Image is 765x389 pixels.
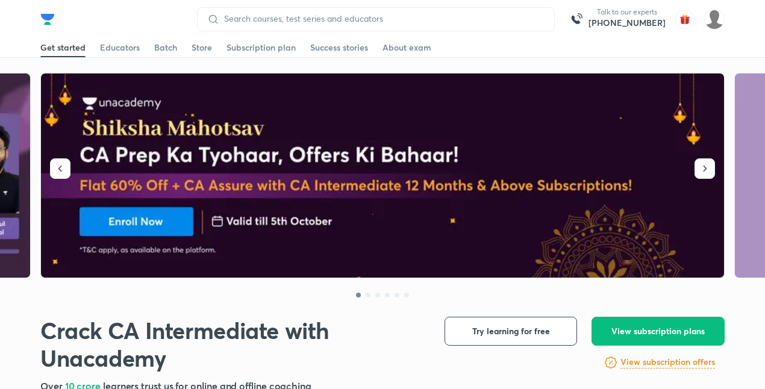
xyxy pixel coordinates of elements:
[100,42,140,54] div: Educators
[704,9,725,30] img: Drashti Patel
[472,325,550,337] span: Try learning for free
[589,7,666,17] p: Talk to our experts
[620,355,715,370] a: View subscription offers
[219,14,545,23] input: Search courses, test series and educators
[40,12,55,26] img: Company Logo
[310,42,368,54] div: Success stories
[40,38,86,57] a: Get started
[382,42,431,54] div: About exam
[564,7,589,31] img: call-us
[382,38,431,57] a: About exam
[100,38,140,57] a: Educators
[675,10,695,29] img: avatar
[192,38,212,57] a: Store
[592,317,725,346] button: View subscription plans
[310,38,368,57] a: Success stories
[226,38,296,57] a: Subscription plan
[40,42,86,54] div: Get started
[154,42,177,54] div: Batch
[620,356,715,369] h6: View subscription offers
[445,317,577,346] button: Try learning for free
[192,42,212,54] div: Store
[154,38,177,57] a: Batch
[589,17,666,29] a: [PHONE_NUMBER]
[611,325,705,337] span: View subscription plans
[40,317,425,372] h1: Crack CA Intermediate with Unacademy
[226,42,296,54] div: Subscription plan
